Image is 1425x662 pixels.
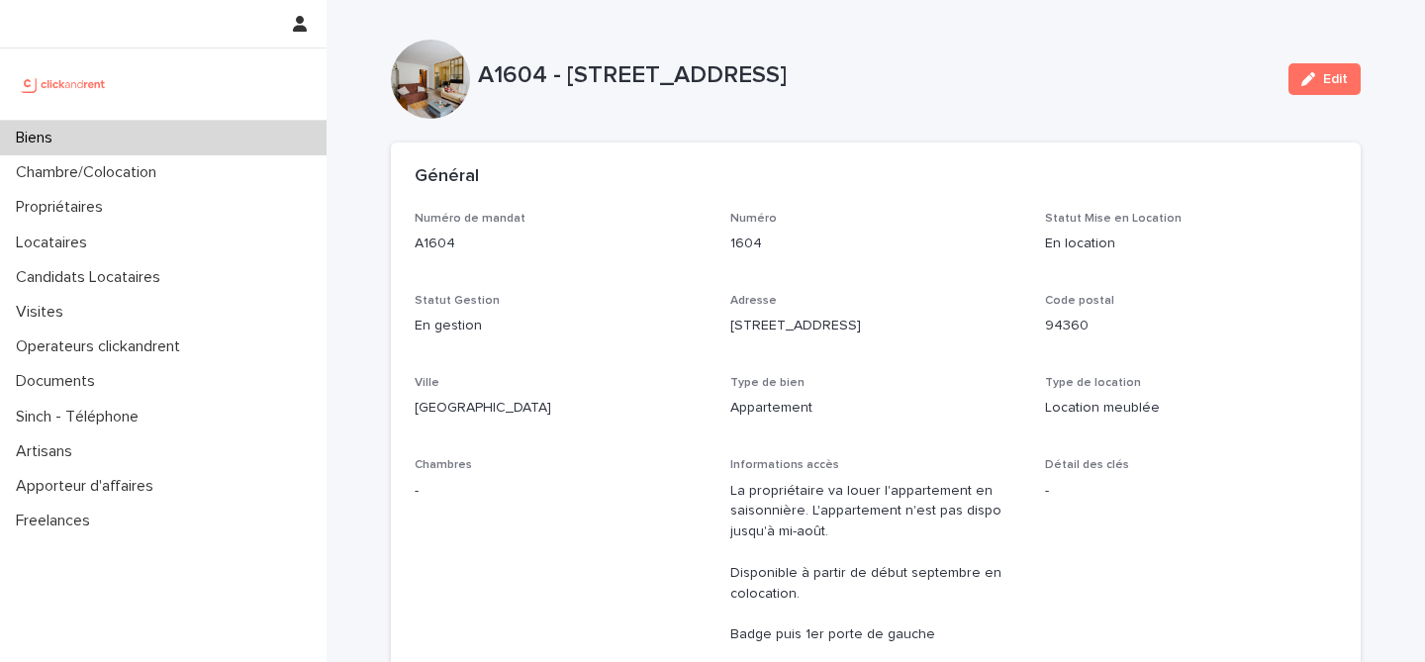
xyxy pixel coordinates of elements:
[1045,234,1337,254] p: En location
[415,234,707,254] p: A1604
[730,234,1022,254] p: 1604
[8,408,154,426] p: Sinch - Téléphone
[1045,295,1114,307] span: Code postal
[8,234,103,252] p: Locataires
[415,459,472,471] span: Chambres
[415,398,707,419] p: [GEOGRAPHIC_DATA]
[8,512,106,530] p: Freelances
[730,481,1022,645] p: La propriétaire va louer l'appartement en saisonnière. L'appartement n'est pas dispo jusqu'à mi-a...
[415,481,707,502] p: -
[730,398,1022,419] p: Appartement
[730,213,777,225] span: Numéro
[1045,377,1141,389] span: Type de location
[8,198,119,217] p: Propriétaires
[1045,213,1182,225] span: Statut Mise en Location
[1323,72,1348,86] span: Edit
[415,166,479,188] h2: Général
[8,442,88,461] p: Artisans
[16,64,112,104] img: UCB0brd3T0yccxBKYDjQ
[8,372,111,391] p: Documents
[8,129,68,147] p: Biens
[415,377,439,389] span: Ville
[730,459,839,471] span: Informations accès
[478,61,1273,90] p: A1604 - [STREET_ADDRESS]
[415,213,525,225] span: Numéro de mandat
[1045,398,1337,419] p: Location meublée
[8,477,169,496] p: Apporteur d'affaires
[8,163,172,182] p: Chambre/Colocation
[8,268,176,287] p: Candidats Locataires
[1045,481,1337,502] p: -
[1045,316,1337,336] p: 94360
[1288,63,1361,95] button: Edit
[8,303,79,322] p: Visites
[730,316,1022,336] p: [STREET_ADDRESS]
[730,295,777,307] span: Adresse
[1045,459,1129,471] span: Détail des clés
[415,295,500,307] span: Statut Gestion
[415,316,707,336] p: En gestion
[730,377,805,389] span: Type de bien
[8,337,196,356] p: Operateurs clickandrent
